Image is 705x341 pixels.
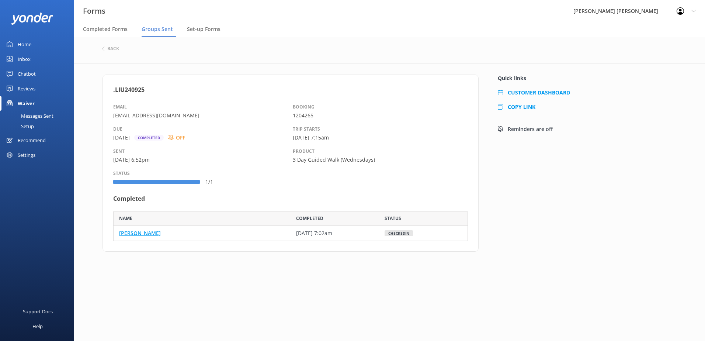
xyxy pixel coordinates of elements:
div: Completed [134,135,164,141]
p: 1 / 1 [205,178,224,186]
div: grid [113,226,468,241]
span: DUE [113,126,122,132]
div: Help [32,319,43,334]
button: back [102,46,119,51]
div: Reminders are off [508,125,553,132]
span: BOOKING [293,104,315,110]
div: Home [18,37,31,52]
div: Recommend [18,133,46,148]
h4: Quick links [498,75,676,82]
p: [DATE] [113,134,130,142]
div: checkedIn [385,230,413,236]
div: Messages Sent [4,111,53,121]
p: [DATE] 7:15am [293,134,468,142]
div: Setup [4,121,34,131]
p: 3 Day Guided Walk (Wednesdays) [293,156,468,164]
a: Setup [4,121,74,131]
h6: back [107,46,119,51]
span: COPY LINK [508,103,535,110]
span: Completed [296,215,323,222]
h4: .LIU240925 [113,85,468,95]
a: CUSTOMER DASHBOARD [508,89,570,96]
p: [DATE] 6:52pm [113,156,293,164]
h3: Forms [83,5,105,17]
p: OFF [176,134,185,142]
h4: Completed [113,194,468,204]
span: Groups Sent [142,25,173,33]
span: STATUS [113,170,130,176]
span: Name [119,215,132,222]
div: Inbox [18,52,31,66]
div: Waiver [18,96,35,111]
span: Status [385,215,401,222]
img: yonder-white-logo.png [11,13,53,25]
a: [PERSON_NAME] [119,229,161,237]
p: [EMAIL_ADDRESS][DOMAIN_NAME] [113,111,293,120]
span: Set-up Forms [187,25,220,33]
div: 03-Sep 25 7:02am [291,226,379,241]
span: EMAIL [113,104,127,110]
p: 1204265 [293,111,468,120]
span: PRODUCT [293,148,315,154]
span: TRIP STARTS [293,126,320,132]
div: Settings [18,148,35,162]
div: Support Docs [23,304,53,319]
div: Chatbot [18,66,36,81]
div: Reviews [18,81,35,96]
span: SENT [113,148,125,154]
span: Completed Forms [83,25,128,33]
a: Messages Sent [4,111,74,121]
